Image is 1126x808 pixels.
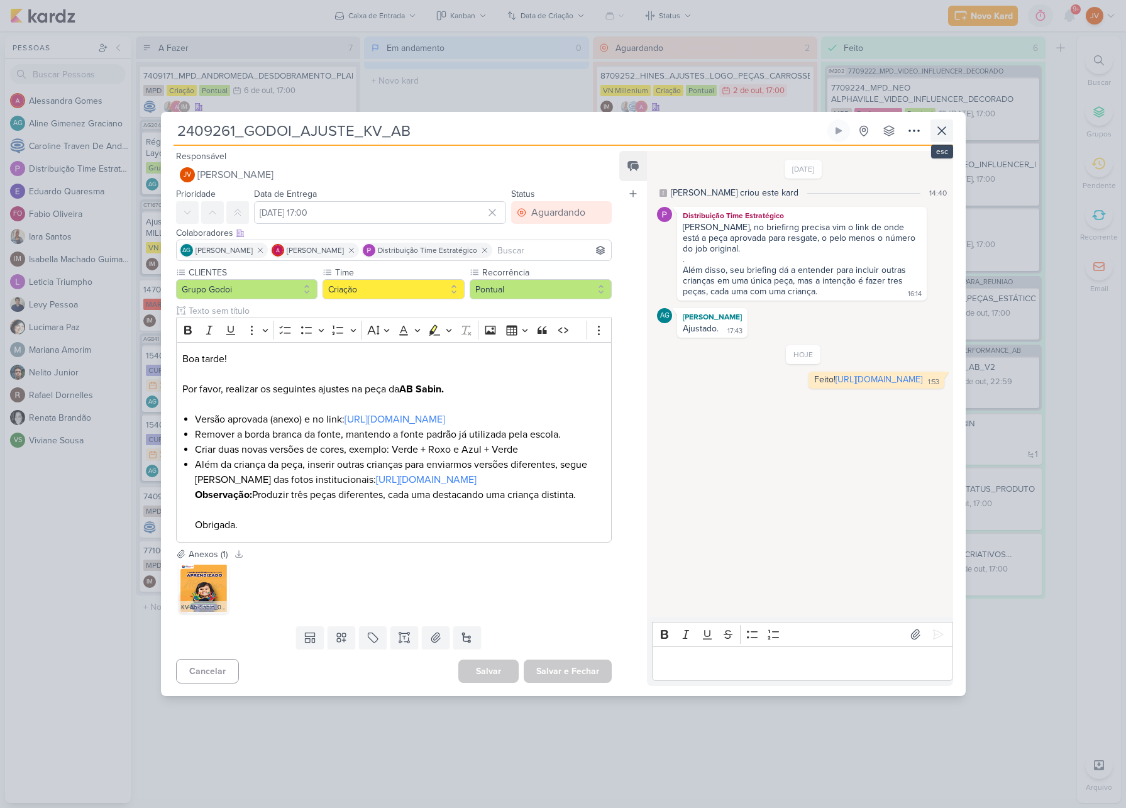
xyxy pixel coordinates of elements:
button: Cancelar [176,659,239,683]
div: Anexos (1) [189,548,228,561]
div: [PERSON_NAME] [680,311,745,323]
li: Além da criança da peça, inserir outras crianças para enviarmos versões diferentes, segue [PERSON... [195,457,605,533]
span: [PERSON_NAME] [287,245,344,256]
div: . [683,254,920,265]
button: Aguardando [511,201,612,224]
div: Ligar relógio [834,126,844,136]
a: [URL][DOMAIN_NAME] [376,473,477,486]
div: Editor toolbar [176,318,612,342]
label: Prioridade [176,189,216,199]
div: [PERSON_NAME] criou este kard [671,186,798,199]
button: JV [PERSON_NAME] [176,163,612,186]
div: Aline Gimenez Graciano [657,308,672,323]
p: AG [660,313,670,319]
p: JV [184,172,191,179]
label: Responsável [176,151,226,162]
button: Pontual [470,279,612,299]
strong: AB Sabin. [399,383,444,396]
div: Editor toolbar [652,622,952,646]
div: Feito! [814,374,922,385]
label: Time [334,266,465,279]
div: [PERSON_NAME], no briefirng precisa vim o link de onde está a peça aprovada para resgate, o pelo ... [683,222,920,254]
label: Recorrência [481,266,612,279]
p: Boa tarde! Por favor, realizar os seguintes ajustes na peça da [182,351,605,397]
img: Alessandra Gomes [272,244,284,257]
div: Aguardando [531,205,585,220]
span: [PERSON_NAME] [197,167,273,182]
label: CLIENTES [187,266,318,279]
label: Data de Entrega [254,189,317,199]
div: Além disso, seu briefing dá a entender para incluir outras crianças em uma única peça, mas a inte... [683,265,908,297]
li: Criar duas novas versões de cores, exemplo: Verde + Roxo e Azul + Verde [195,442,605,457]
input: Select a date [254,201,507,224]
div: 17:43 [727,326,742,336]
div: Ajustado. [683,323,719,334]
li: Versão aprovada (anexo) e no link: [195,412,605,427]
div: 1:53 [928,377,939,387]
div: Editor editing area: main [176,342,612,543]
a: [URL][DOMAIN_NAME] [836,374,922,385]
input: Buscar [495,243,609,258]
span: [PERSON_NAME] [196,245,253,256]
button: Grupo Godoi [176,279,318,299]
img: Distribuição Time Estratégico [657,207,672,222]
p: AG [182,248,190,254]
div: KV-Ab-Sabin_03.jpg [179,601,229,614]
div: esc [931,145,953,158]
img: 2U3zZxfo8VuCxnyjuePxrifEvEKqEuxMfEHjr5sd.jpg [179,563,229,614]
a: [URL][DOMAIN_NAME] [345,413,445,426]
span: Distribuição Time Estratégico [378,245,477,256]
strong: Observação: [195,489,252,501]
div: Editor editing area: main [652,646,952,681]
label: Status [511,189,535,199]
img: Distribuição Time Estratégico [363,244,375,257]
li: Remover a borda branca da fonte, mantendo a fonte padrão já utilizada pela escola. [195,427,605,442]
div: Colaboradores [176,226,612,240]
input: Kard Sem Título [174,119,825,142]
div: 16:14 [908,289,922,299]
input: Texto sem título [186,304,612,318]
div: Distribuição Time Estratégico [680,209,924,222]
div: Joney Viana [180,167,195,182]
button: Criação [323,279,465,299]
div: Aline Gimenez Graciano [180,244,193,257]
div: 14:40 [929,187,947,199]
